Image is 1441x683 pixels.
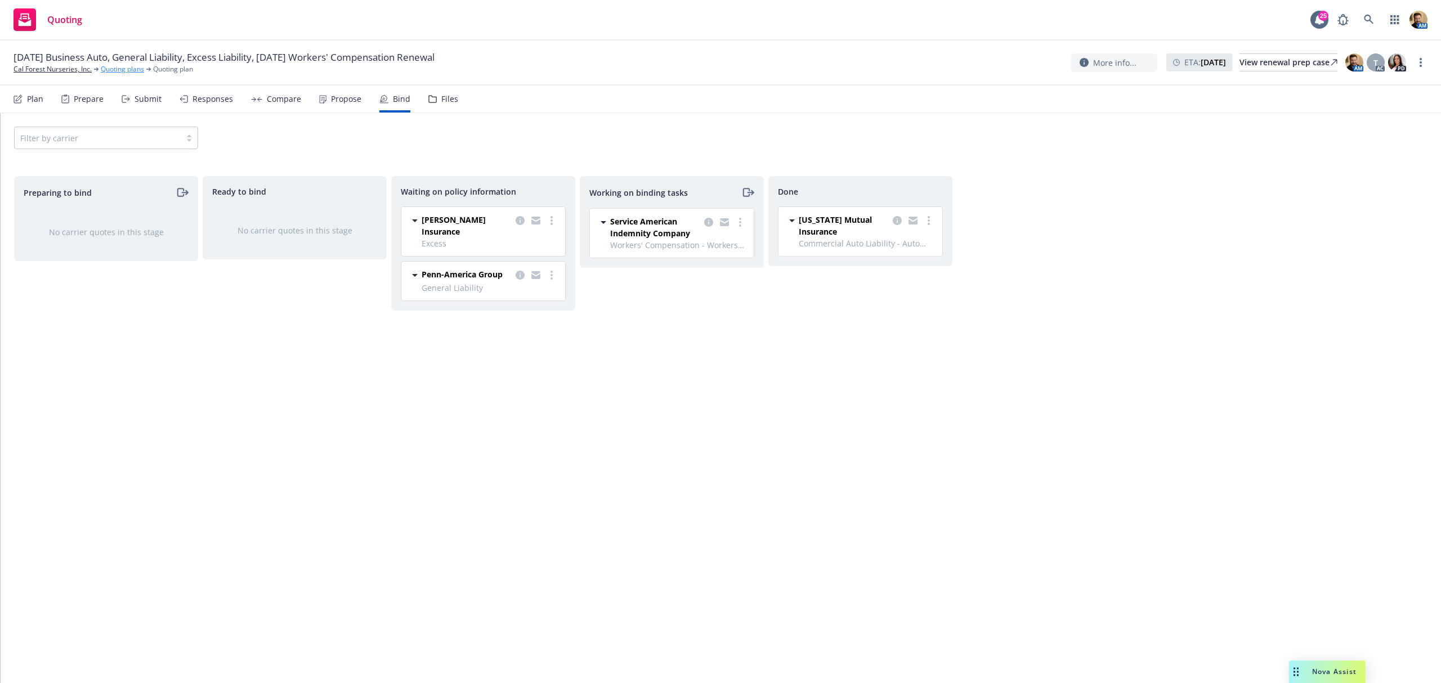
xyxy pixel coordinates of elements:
a: more [922,214,936,227]
span: Quoting [47,15,82,24]
a: more [733,215,747,229]
div: Plan [27,95,43,104]
a: copy logging email [529,214,543,227]
span: [DATE] Business Auto, General Liability, Excess Liability, [DATE] Workers' Compensation Renewal [14,51,435,64]
div: Responses [193,95,233,104]
div: Files [441,95,458,104]
div: Prepare [74,95,104,104]
button: More info... [1071,53,1157,72]
a: copy logging email [718,215,731,229]
a: copy logging email [890,214,904,227]
a: copy logging email [529,268,543,282]
span: Ready to bind [212,186,266,197]
img: photo [1388,53,1406,71]
span: T [1373,57,1378,69]
a: more [545,214,558,227]
span: Preparing to bind [24,187,92,199]
div: 25 [1318,11,1328,21]
a: copy logging email [513,214,527,227]
a: Report a Bug [1332,8,1354,31]
a: Search [1358,8,1380,31]
div: Drag to move [1289,660,1303,683]
a: Cal Forest Nurseries, Inc. [14,64,92,74]
span: More info... [1093,57,1136,69]
span: Nova Assist [1312,667,1357,676]
a: Quoting [9,4,87,35]
span: [PERSON_NAME] Insurance [422,214,511,237]
a: moveRight [741,186,754,199]
span: Working on binding tasks [589,187,688,199]
div: No carrier quotes in this stage [221,224,368,236]
a: copy logging email [513,268,527,282]
a: moveRight [175,186,189,199]
span: Quoting plan [153,64,193,74]
div: Compare [267,95,301,104]
a: copy logging email [906,214,920,227]
strong: [DATE] [1201,57,1226,68]
span: Done [778,186,798,197]
button: Nova Assist [1289,660,1366,683]
span: General Liability [422,282,558,294]
div: Submit [135,95,162,104]
span: ETA : [1184,56,1226,68]
span: Penn-America Group [422,268,503,280]
a: more [545,268,558,282]
img: photo [1345,53,1363,71]
a: Switch app [1384,8,1406,31]
a: copy logging email [702,215,715,229]
a: View renewal prep case [1239,53,1337,71]
span: Waiting on policy information [401,186,516,197]
div: Propose [331,95,361,104]
span: Service American Indemnity Company [610,215,700,239]
span: Workers' Compensation - Workers Compensation [610,239,747,251]
div: View renewal prep case [1239,54,1337,71]
span: Commercial Auto Liability - Auto Liability [799,237,936,249]
div: Bind [393,95,410,104]
div: No carrier quotes in this stage [33,226,180,238]
a: Quoting plans [101,64,144,74]
span: Excess [422,237,558,249]
span: [US_STATE] Mutual Insurance [799,214,888,237]
a: more [1414,56,1427,69]
img: photo [1409,11,1427,29]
